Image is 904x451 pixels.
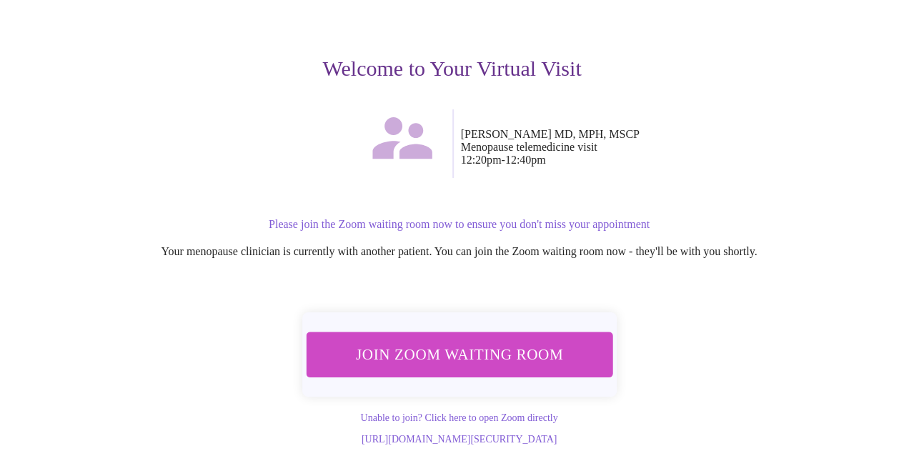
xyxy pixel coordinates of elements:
[360,412,557,423] a: Unable to join? Click here to open Zoom directly
[37,245,881,258] p: Your menopause clinician is currently with another patient. You can join the Zoom waiting room no...
[306,332,612,377] button: Join Zoom Waiting Room
[37,218,881,231] p: Please join the Zoom waiting room now to ensure you don't miss your appointment
[362,434,557,445] a: [URL][DOMAIN_NAME][SECURITY_DATA]
[324,341,593,367] span: Join Zoom Waiting Room
[23,56,881,81] h3: Welcome to Your Virtual Visit
[461,128,882,167] p: [PERSON_NAME] MD, MPH, MSCP Menopause telemedicine visit 12:20pm - 12:40pm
